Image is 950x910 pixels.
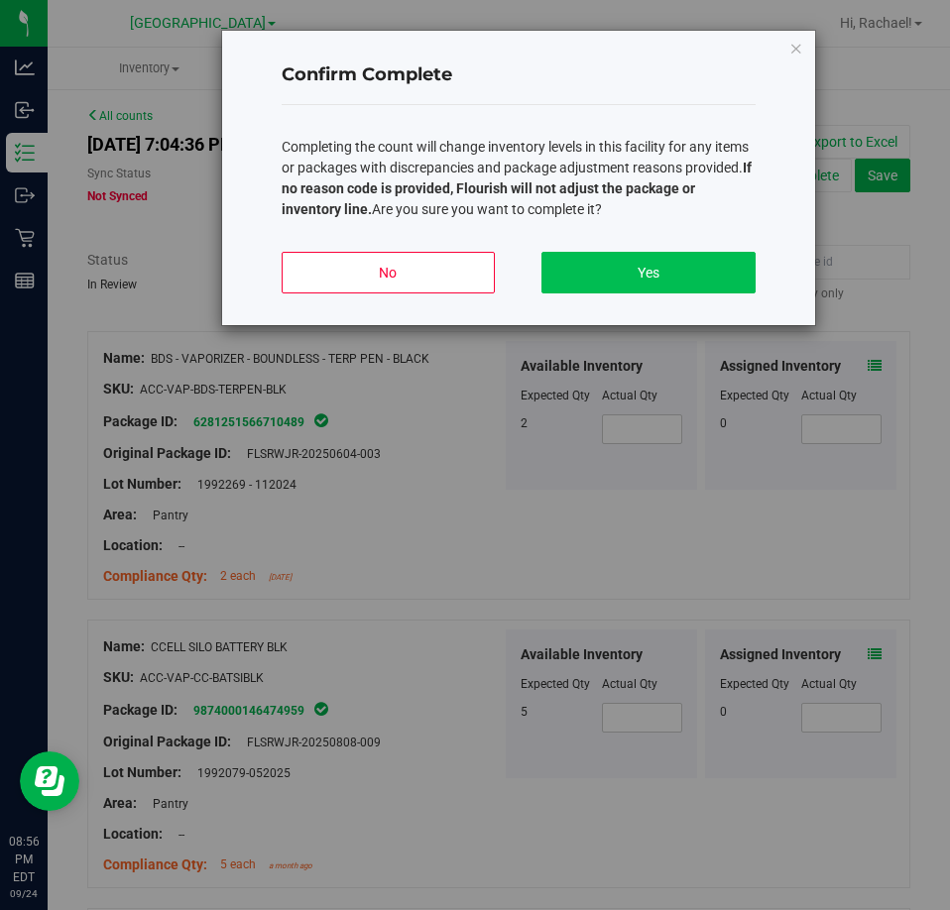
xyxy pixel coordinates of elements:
[20,751,79,811] iframe: Resource center
[282,139,752,217] span: Completing the count will change inventory levels in this facility for any items or packages with...
[282,62,756,88] h4: Confirm Complete
[541,252,755,293] button: Yes
[282,160,752,217] b: If no reason code is provided, Flourish will not adjust the package or inventory line.
[282,252,495,293] button: No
